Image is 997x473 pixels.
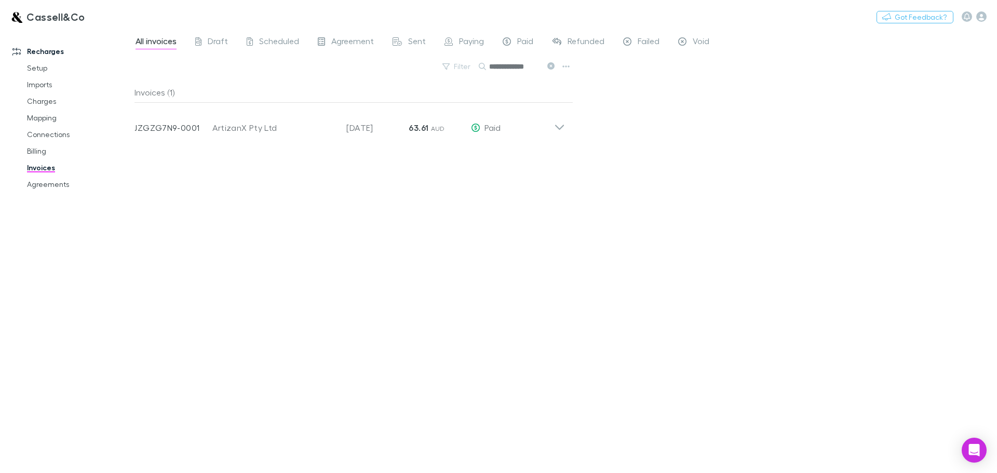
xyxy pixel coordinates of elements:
span: Scheduled [259,36,299,49]
a: Charges [17,93,140,110]
span: Paying [459,36,484,49]
a: Mapping [17,110,140,126]
a: Imports [17,76,140,93]
span: Paid [484,123,501,132]
span: Failed [638,36,659,49]
a: Invoices [17,159,140,176]
div: Open Intercom Messenger [962,438,987,463]
strong: 63.61 [409,123,428,133]
span: Refunded [568,36,604,49]
a: Agreements [17,176,140,193]
span: Sent [408,36,426,49]
div: ArtizanX Pty Ltd [212,121,336,134]
button: Got Feedback? [877,11,953,23]
span: Agreement [331,36,374,49]
span: All invoices [136,36,177,49]
span: AUD [431,125,445,132]
p: [DATE] [346,121,409,134]
button: Filter [437,60,477,73]
img: Cassell&Co's Logo [10,10,22,23]
a: Connections [17,126,140,143]
span: Void [693,36,709,49]
a: Cassell&Co [4,4,91,29]
a: Recharges [2,43,140,60]
div: JZGZG7N9-0001ArtizanX Pty Ltd[DATE]63.61 AUDPaid [126,103,573,144]
p: JZGZG7N9-0001 [134,121,212,134]
span: Draft [208,36,228,49]
a: Setup [17,60,140,76]
h3: Cassell&Co [26,10,85,23]
span: Paid [517,36,533,49]
a: Billing [17,143,140,159]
